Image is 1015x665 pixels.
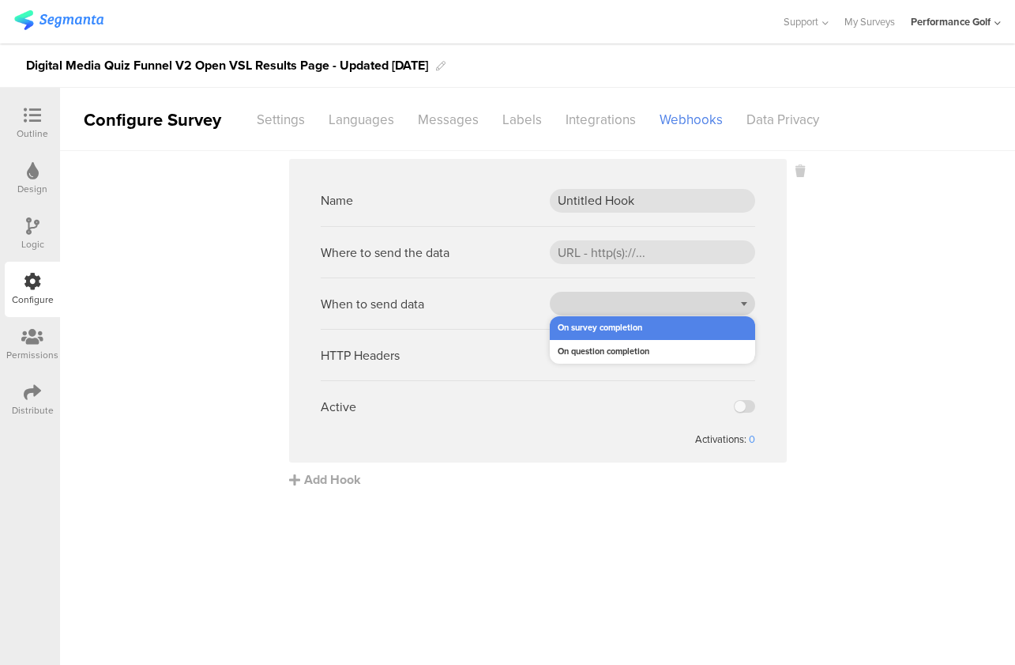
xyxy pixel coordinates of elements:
[491,106,554,134] div: Labels
[12,403,54,418] div: Distribute
[317,106,406,134] div: Languages
[17,182,47,196] div: Design
[21,237,44,251] div: Logic
[550,316,755,340] div: On survey completion
[321,398,356,416] div: Active
[26,53,428,78] div: Digital Media Quiz Funnel V2 Open VSL Results Page - Updated [DATE]
[550,340,755,364] div: On question completion
[17,127,48,141] div: Outline
[550,240,755,264] input: URL - http(s)://...
[648,106,735,134] div: Webhooks
[6,348,58,362] div: Permissions
[406,106,491,134] div: Messages
[735,106,831,134] div: Data Privacy
[321,191,353,210] div: Name
[60,107,242,133] div: Configure Survey
[12,293,54,307] div: Configure
[749,432,755,447] div: 0
[911,14,991,29] div: Performance Golf
[554,106,648,134] div: Integrations
[245,106,317,134] div: Settings
[14,10,103,30] img: segmanta logo
[289,470,795,489] div: Add Hook
[321,346,400,365] div: HTTP Headers
[550,189,755,213] input: Hook Name
[693,432,749,447] div: Activations:
[784,14,818,29] span: Support
[321,244,449,262] div: Where to send the data
[321,295,424,313] div: When to send data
